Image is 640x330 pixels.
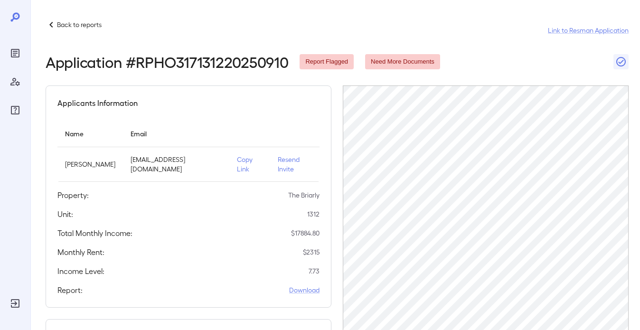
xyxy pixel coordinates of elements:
h5: Monthly Rent: [57,246,104,258]
div: Manage Users [8,74,23,89]
table: simple table [57,120,320,182]
p: 1312 [307,209,320,219]
h5: Unit: [57,208,73,220]
p: $ 17884.80 [291,228,320,238]
p: Back to reports [57,20,102,29]
button: Close Report [613,54,629,69]
div: FAQ [8,103,23,118]
p: $ 2315 [303,247,320,257]
p: The Briarly [288,190,320,200]
span: Report Flagged [300,57,354,66]
p: Copy Link [237,155,263,174]
p: [PERSON_NAME] [65,160,115,169]
p: 7.73 [309,266,320,276]
div: Reports [8,46,23,61]
th: Name [57,120,123,147]
div: Log Out [8,296,23,311]
h5: Report: [57,284,83,296]
th: Email [123,120,229,147]
h5: Property: [57,189,89,201]
h5: Total Monthly Income: [57,227,132,239]
h5: Income Level: [57,265,104,277]
h2: Application # RPHO317131220250910 [46,53,288,70]
p: Resend Invite [278,155,312,174]
a: Download [289,285,320,295]
a: Link to Resman Application [548,26,629,35]
span: Need More Documents [365,57,440,66]
p: [EMAIL_ADDRESS][DOMAIN_NAME] [131,155,222,174]
h5: Applicants Information [57,97,138,109]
